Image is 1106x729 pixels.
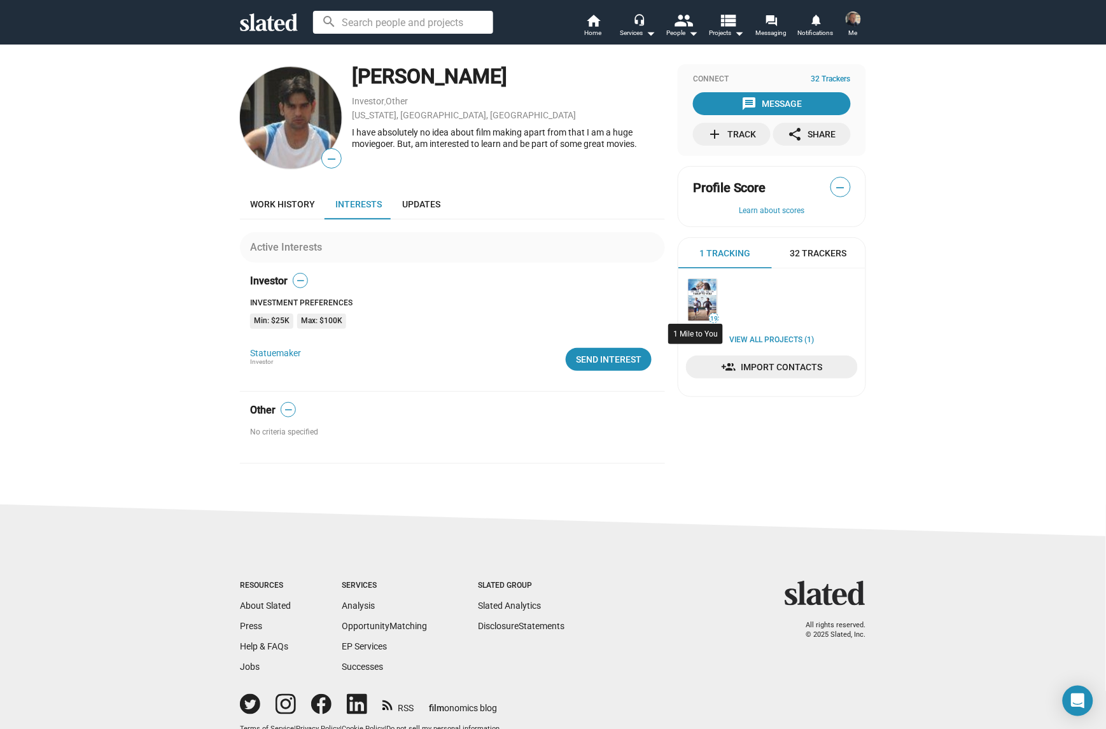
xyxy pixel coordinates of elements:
[342,662,383,672] a: Successes
[250,240,327,254] div: Active Interests
[809,13,822,25] mat-icon: notifications
[478,601,541,611] a: Slated Analytics
[384,99,386,106] span: ,
[571,13,615,41] a: Home
[686,277,719,323] a: 1 Mile to You
[240,601,291,611] a: About Slated
[615,13,660,41] button: Services
[788,123,836,146] div: Share
[742,96,757,111] mat-icon: message
[742,92,802,115] div: Message
[335,199,382,209] span: Interests
[730,335,815,345] a: View all Projects (1)
[386,96,408,106] a: Other
[250,403,276,417] span: Other
[250,358,273,365] span: Investor
[620,25,655,41] div: Services
[838,9,869,42] button: Normann PokornyMe
[240,662,260,672] a: Jobs
[643,25,658,41] mat-icon: arrow_drop_down
[382,695,414,714] a: RSS
[478,581,564,591] div: Slated Group
[633,14,645,25] mat-icon: headset_mic
[693,123,771,146] button: Track
[685,25,701,41] mat-icon: arrow_drop_down
[798,25,834,41] span: Notifications
[660,13,704,41] button: People
[342,581,427,591] div: Services
[693,92,851,115] button: Message
[240,641,288,651] a: Help & FAQs
[352,127,665,150] div: I have absolutely no idea about film making apart from that I am a huge moviegoer. But, am intere...
[1063,686,1093,716] div: Open Intercom Messenger
[478,621,564,631] a: DisclosureStatements
[313,11,493,34] input: Search people and projects
[250,427,665,438] div: No criteria specified
[666,25,698,41] div: People
[566,348,652,371] button: Send Interest
[668,324,723,344] div: 1 Mile to You
[325,189,392,219] a: Interests
[790,247,847,260] span: 32 Trackers
[773,123,851,146] button: Share
[402,199,440,209] span: Updates
[429,703,444,713] span: film
[240,189,325,219] a: Work history
[693,179,766,197] span: Profile Score
[392,189,451,219] a: Updates
[342,641,387,651] a: EP Services
[793,621,866,639] p: All rights reserved. © 2025 Slated, Inc.
[250,298,665,309] div: Investment Preferences
[811,74,851,85] span: 32 Trackers
[765,14,777,26] mat-icon: forum
[322,151,341,167] span: —
[297,314,346,329] mat-chip: Max: $100K
[352,110,576,120] a: [US_STATE], [GEOGRAPHIC_DATA], [GEOGRAPHIC_DATA]
[710,25,745,41] span: Projects
[281,404,295,416] span: —
[689,279,717,321] img: 1 Mile to You
[585,13,601,28] mat-icon: home
[352,96,384,106] a: Investor
[250,274,288,288] span: Investor
[693,206,851,216] button: Learn about scores
[696,356,848,378] span: Import Contacts
[710,315,718,323] span: 19
[240,67,342,169] img: babu dahal
[732,25,747,41] mat-icon: arrow_drop_down
[719,11,738,29] mat-icon: view_list
[708,123,757,146] div: Track
[250,348,301,358] a: Statuemaker
[342,601,375,611] a: Analysis
[788,127,803,142] mat-icon: share
[293,275,307,287] span: —
[693,74,851,85] div: Connect
[240,581,291,591] div: Resources
[686,356,858,378] a: Import Contacts
[250,199,315,209] span: Work history
[756,25,787,41] span: Messaging
[585,25,602,41] span: Home
[429,692,497,714] a: filmonomics blog
[675,11,693,29] mat-icon: people
[576,348,641,371] div: Send Interest
[831,179,850,196] span: —
[794,13,838,41] a: Notifications
[700,247,751,260] span: 1 Tracking
[749,13,794,41] a: Messaging
[250,314,293,329] mat-chip: Min: $25K
[708,127,723,142] mat-icon: add
[352,63,665,90] div: [PERSON_NAME]
[846,11,861,27] img: Normann Pokorny
[240,621,262,631] a: Press
[342,621,427,631] a: OpportunityMatching
[704,13,749,41] button: Projects
[849,25,858,41] span: Me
